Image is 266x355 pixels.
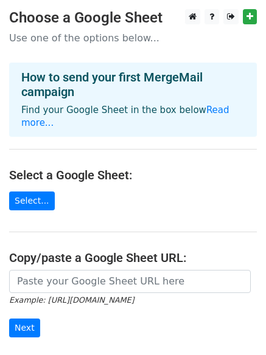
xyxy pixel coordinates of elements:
[9,9,257,27] h3: Choose a Google Sheet
[9,168,257,182] h4: Select a Google Sheet:
[21,70,245,99] h4: How to send your first MergeMail campaign
[21,105,229,128] a: Read more...
[9,32,257,44] p: Use one of the options below...
[9,250,257,265] h4: Copy/paste a Google Sheet URL:
[9,319,40,337] input: Next
[9,295,134,305] small: Example: [URL][DOMAIN_NAME]
[9,270,251,293] input: Paste your Google Sheet URL here
[21,104,245,129] p: Find your Google Sheet in the box below
[9,191,55,210] a: Select...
